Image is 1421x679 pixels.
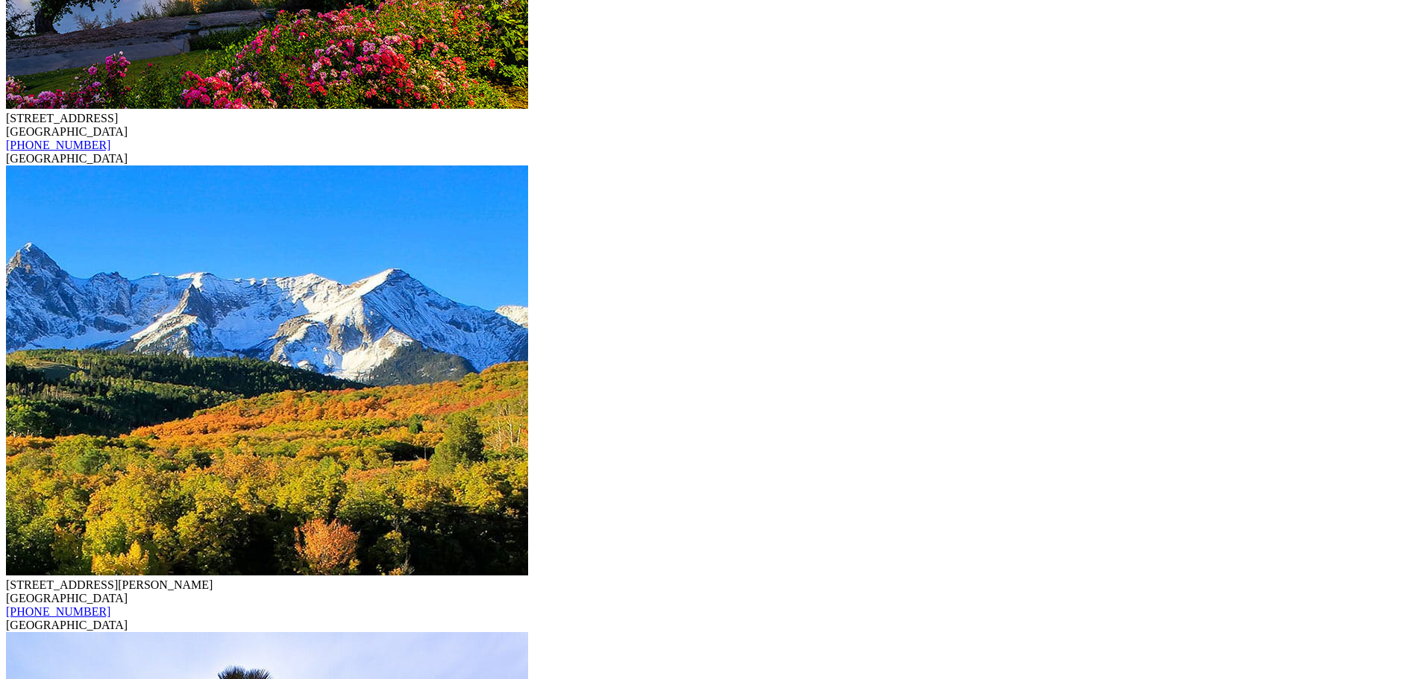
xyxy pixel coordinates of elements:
[6,619,1415,632] div: [GEOGRAPHIC_DATA]
[6,152,1415,165] div: [GEOGRAPHIC_DATA]
[6,605,110,618] a: [PHONE_NUMBER]
[6,578,1415,605] div: [STREET_ADDRESS][PERSON_NAME] [GEOGRAPHIC_DATA]
[6,165,528,575] img: San Bernardino Location Image
[6,112,1415,139] div: [STREET_ADDRESS] [GEOGRAPHIC_DATA]
[6,139,110,151] a: [PHONE_NUMBER]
